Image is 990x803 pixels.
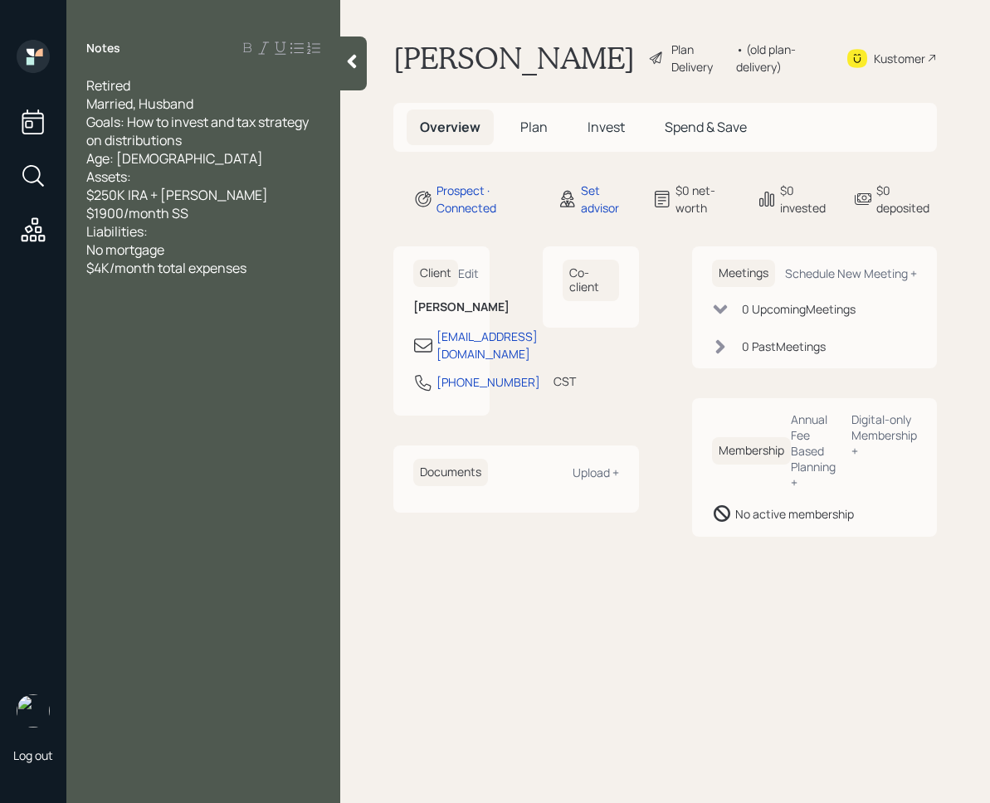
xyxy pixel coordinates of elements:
img: retirable_logo.png [17,694,50,728]
label: Notes [86,40,120,56]
div: • (old plan-delivery) [736,41,826,75]
h6: [PERSON_NAME] [413,300,470,314]
div: Log out [13,747,53,763]
div: 0 Upcoming Meeting s [742,300,856,318]
span: $4K/month total expenses [86,259,246,277]
div: Plan Delivery [671,41,728,75]
div: $0 invested [780,182,833,217]
div: Kustomer [874,50,925,67]
span: $250K IRA + [PERSON_NAME] [86,186,268,204]
div: Prospect · Connected [436,182,538,217]
div: Digital-only Membership + [851,411,917,459]
span: Invest [588,118,625,136]
span: Overview [420,118,480,136]
span: Liabilities: [86,222,148,241]
div: 0 Past Meeting s [742,338,826,355]
span: Assets: [86,168,131,186]
div: Upload + [573,465,619,480]
span: Spend & Save [665,118,747,136]
span: Retired [86,76,130,95]
h6: Documents [413,459,488,486]
h1: [PERSON_NAME] [393,40,635,76]
div: [EMAIL_ADDRESS][DOMAIN_NAME] [436,328,538,363]
div: Edit [458,265,479,281]
span: Plan [520,118,548,136]
h6: Membership [712,437,791,465]
h6: Client [413,260,458,287]
div: Annual Fee Based Planning + [791,411,839,490]
h6: Meetings [712,260,775,287]
span: Age: [DEMOGRAPHIC_DATA] [86,149,263,168]
div: Schedule New Meeting + [785,265,917,281]
div: $0 net-worth [675,182,737,217]
span: No mortgage [86,241,164,259]
div: No active membership [735,505,854,523]
span: Goals: How to invest and tax strategy on distributions [86,113,311,149]
div: Set advisor [581,182,632,217]
span: Married, Husband [86,95,193,113]
span: $1900/month SS [86,204,188,222]
h6: Co-client [563,260,619,301]
div: [PHONE_NUMBER] [436,373,540,391]
div: $0 deposited [876,182,937,217]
